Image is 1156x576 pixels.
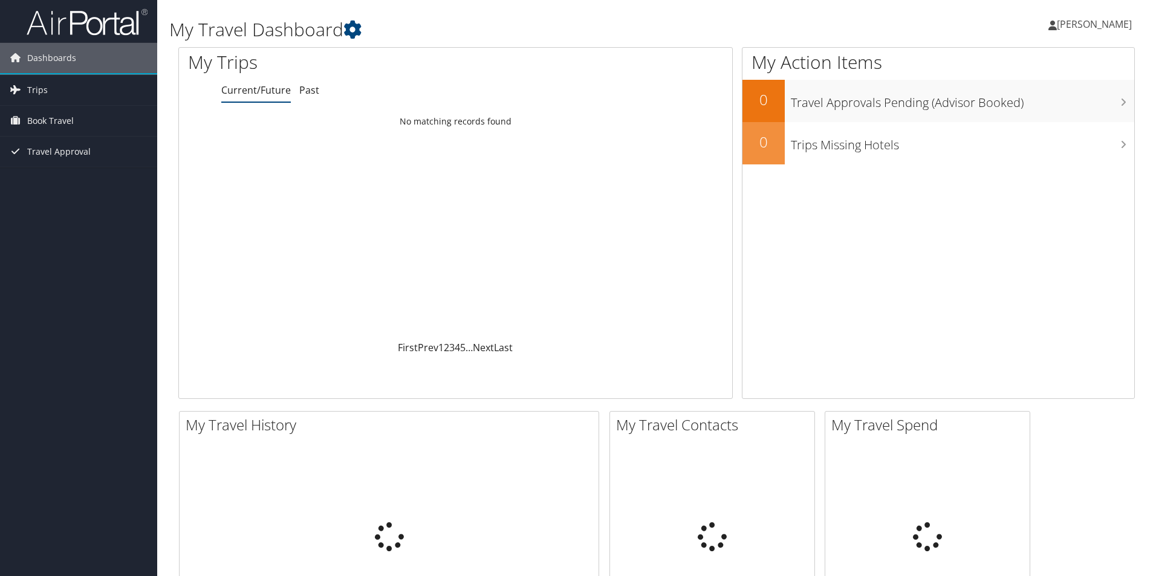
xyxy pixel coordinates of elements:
[742,80,1134,122] a: 0Travel Approvals Pending (Advisor Booked)
[466,341,473,354] span: …
[169,17,819,42] h1: My Travel Dashboard
[616,415,814,435] h2: My Travel Contacts
[179,111,732,132] td: No matching records found
[460,341,466,354] a: 5
[438,341,444,354] a: 1
[1057,18,1132,31] span: [PERSON_NAME]
[791,131,1134,154] h3: Trips Missing Hotels
[742,122,1134,164] a: 0Trips Missing Hotels
[494,341,513,354] a: Last
[27,75,48,105] span: Trips
[299,83,319,97] a: Past
[449,341,455,354] a: 3
[27,8,148,36] img: airportal-logo.png
[27,137,91,167] span: Travel Approval
[791,88,1134,111] h3: Travel Approvals Pending (Advisor Booked)
[186,415,599,435] h2: My Travel History
[398,341,418,354] a: First
[27,43,76,73] span: Dashboards
[188,50,493,75] h1: My Trips
[831,415,1030,435] h2: My Travel Spend
[742,50,1134,75] h1: My Action Items
[444,341,449,354] a: 2
[742,89,785,110] h2: 0
[1048,6,1144,42] a: [PERSON_NAME]
[221,83,291,97] a: Current/Future
[742,132,785,152] h2: 0
[473,341,494,354] a: Next
[455,341,460,354] a: 4
[27,106,74,136] span: Book Travel
[418,341,438,354] a: Prev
